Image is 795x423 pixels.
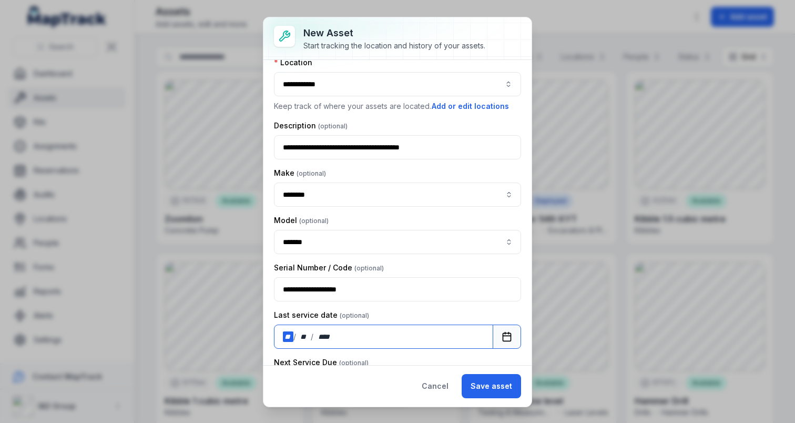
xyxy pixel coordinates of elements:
[274,120,348,131] label: Description
[283,331,293,342] div: day,
[274,215,329,226] label: Model
[303,26,485,41] h3: New asset
[297,331,311,342] div: month,
[462,374,521,398] button: Save asset
[311,331,314,342] div: /
[493,325,521,349] button: Calendar
[274,357,369,368] label: Next Service Due
[274,310,369,320] label: Last service date
[293,331,297,342] div: /
[274,57,312,68] label: Location
[274,263,384,273] label: Serial Number / Code
[413,374,457,398] button: Cancel
[431,100,509,112] button: Add or edit locations
[274,183,521,207] input: asset-add:cf[9bb0ca72-dc6d-4389-82dd-fee0cad3b6a9]-label
[274,168,326,178] label: Make
[274,100,521,112] p: Keep track of where your assets are located.
[274,230,521,254] input: asset-add:cf[c933509f-3392-4411-9327-4de98273627f]-label
[303,41,485,51] div: Start tracking the location and history of your assets.
[314,331,334,342] div: year,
